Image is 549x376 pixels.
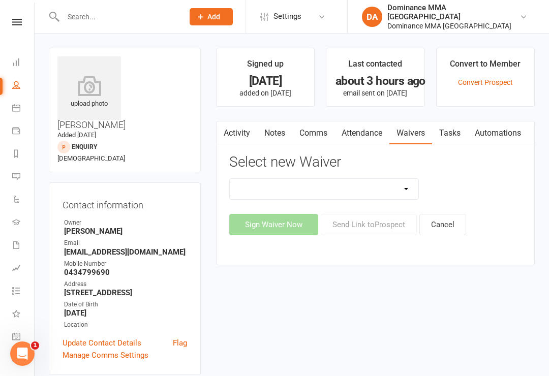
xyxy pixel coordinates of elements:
[458,78,513,86] a: Convert Prospect
[57,56,192,130] h3: [PERSON_NAME]
[389,121,432,145] a: Waivers
[64,227,187,236] strong: [PERSON_NAME]
[273,5,301,28] span: Settings
[12,326,35,349] a: General attendance kiosk mode
[247,57,284,76] div: Signed up
[64,259,187,269] div: Mobile Number
[207,13,220,21] span: Add
[31,341,39,350] span: 1
[12,303,35,326] a: What's New
[64,279,187,289] div: Address
[64,288,187,297] strong: [STREET_ADDRESS]
[217,121,257,145] a: Activity
[432,121,468,145] a: Tasks
[12,98,35,120] a: Calendar
[63,349,148,361] a: Manage Comms Settings
[419,214,466,235] button: Cancel
[64,320,187,330] div: Location
[226,76,305,86] div: [DATE]
[468,121,528,145] a: Automations
[292,121,334,145] a: Comms
[64,247,187,257] strong: [EMAIL_ADDRESS][DOMAIN_NAME]
[12,258,35,280] a: Assessments
[12,120,35,143] a: Payments
[173,337,187,349] a: Flag
[63,337,141,349] a: Update Contact Details
[257,121,292,145] a: Notes
[64,308,187,318] strong: [DATE]
[387,21,520,30] div: Dominance MMA [GEOGRAPHIC_DATA]
[229,154,522,170] h3: Select new Waiver
[450,57,521,76] div: Convert to Member
[57,76,121,109] div: upload photo
[335,76,415,86] div: about 3 hours ago
[226,89,305,97] p: added on [DATE]
[57,154,125,162] span: [DEMOGRAPHIC_DATA]
[57,131,96,139] time: Added [DATE]
[12,52,35,75] a: Dashboard
[190,8,233,25] button: Add
[348,57,402,76] div: Last contacted
[60,10,176,24] input: Search...
[12,75,35,98] a: People
[12,143,35,166] a: Reports
[10,341,35,366] iframe: Intercom live chat
[63,196,187,210] h3: Contact information
[362,7,382,27] div: DA
[387,3,520,21] div: Dominance MMA [GEOGRAPHIC_DATA]
[335,89,415,97] p: email sent on [DATE]
[64,268,187,277] strong: 0434799690
[64,238,187,248] div: Email
[64,218,187,228] div: Owner
[64,300,187,309] div: Date of Birth
[334,121,389,145] a: Attendance
[72,143,97,150] span: ENQUIRY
